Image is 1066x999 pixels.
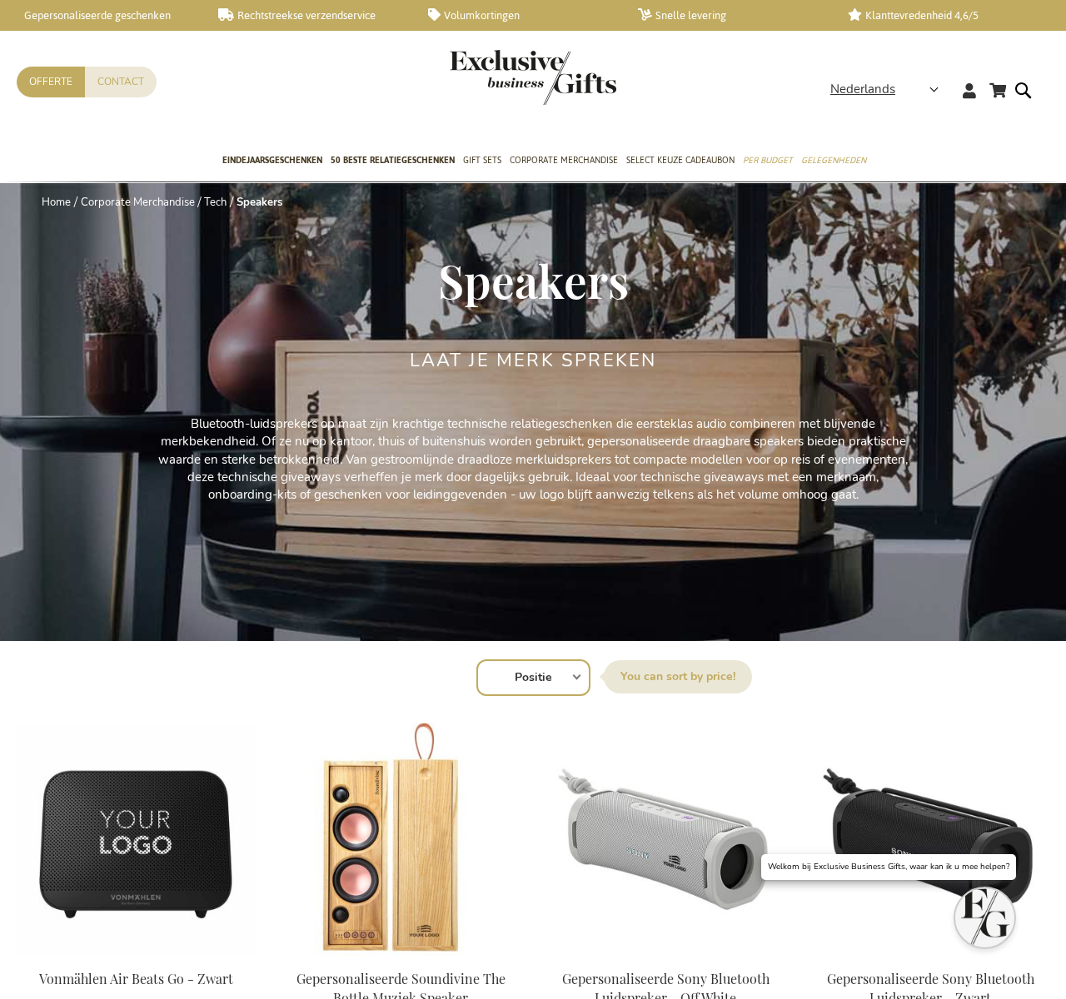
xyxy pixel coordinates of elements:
[510,152,618,169] span: Corporate Merchandise
[743,152,793,169] span: Per Budget
[546,723,785,956] img: Personalised Sony Bluetooth Speaker - Off White
[8,8,192,22] a: Gepersonaliseerde geschenken
[331,152,455,169] span: 50 beste relatiegeschenken
[626,152,735,169] span: Select Keuze Cadeaubon
[204,195,227,210] a: Tech
[17,949,255,965] a: Vonmahlen Air Beats GO
[604,660,752,693] label: Sorteer op
[42,195,71,210] a: Home
[450,50,616,105] img: Exclusive Business gifts logo
[281,723,520,956] img: Personalised Soundivine The Bottle Music Speaker
[428,8,611,22] a: Volumkortingen
[811,949,1049,965] a: Personalised Sony Bluetooth Speaker ULT Field 1 - Black
[626,141,735,182] a: Select Keuze Cadeaubon
[438,249,629,311] span: Speakers
[17,723,255,956] img: Vonmahlen Air Beats GO
[85,67,157,97] a: Contact
[743,141,793,182] a: Per Budget
[281,949,520,965] a: Personalised Soundivine The Bottle Music Speaker
[222,152,322,169] span: Eindejaarsgeschenken
[510,141,618,182] a: Corporate Merchandise
[848,8,1031,22] a: Klanttevredenheid 4,6/5
[450,50,533,105] a: store logo
[17,67,85,97] a: Offerte
[638,8,821,22] a: Snelle levering
[801,152,866,169] span: Gelegenheden
[463,152,501,169] span: Gift Sets
[222,141,322,182] a: Eindejaarsgeschenken
[81,195,195,210] a: Corporate Merchandise
[39,970,233,987] a: Vonmählen Air Beats Go - Zwart
[410,350,657,370] h2: Laat je merk spreken
[830,80,895,99] span: Nederlands
[218,8,401,22] a: Rechtstreekse verzendservice
[331,141,455,182] a: 50 beste relatiegeschenken
[811,723,1049,956] img: Personalised Sony Bluetooth Speaker ULT Field 1 - Black
[801,141,866,182] a: Gelegenheden
[463,141,501,182] a: Gift Sets
[546,949,785,965] a: Personalised Sony Bluetooth Speaker - Off White
[237,195,282,210] strong: Speakers
[158,415,908,504] p: Bluetooth-luidsprekers op maat zijn krachtige technische relatiegeschenken die eersteklas audio c...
